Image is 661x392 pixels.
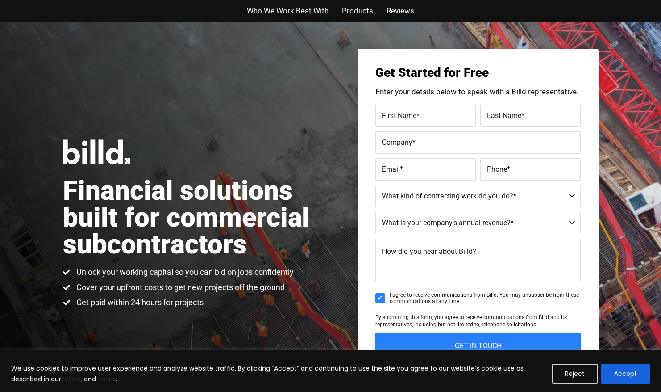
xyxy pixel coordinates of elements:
p: We use cookies to improve user experience and analyze website traffic. By clicking “Accept” and c... [11,363,545,384]
span: Company [382,138,412,146]
button: Accept [601,364,650,384]
a: Reviews [387,4,414,17]
a: Policies [61,375,84,384]
input: GET IN TOUCH [375,333,581,359]
span: I agree to receive communications from Billd. You may unsubscribe from these communications at an... [390,292,581,305]
span: Email [382,164,400,173]
span: How did you hear about Billd? [382,247,476,256]
h3: Get Started for Free [375,67,581,79]
button: Reject [552,364,598,384]
span: Phone [487,164,507,173]
span: First Name [382,111,416,119]
p: Enter your details below to speak with a Billd representative. [375,88,581,96]
span: By submitting this form, you agree to receive communications from Billd and its representatives, ... [375,314,567,328]
span: Get paid within 24 hours for projects [74,297,204,308]
span: Unlock your working capital so you can bid on jobs confidently [74,267,294,278]
input: I agree to receive communications from Billd. You may unsubscribe from these communications at an... [375,293,385,303]
a: Products [342,4,373,17]
h1: Financial solutions built for commercial subcontractors [63,177,331,258]
span: Cover your upfront costs to get new projects off the ground [74,282,285,293]
span: Last Name [487,111,521,119]
a: Terms [96,375,116,384]
a: Who We Work Best With [247,4,328,17]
